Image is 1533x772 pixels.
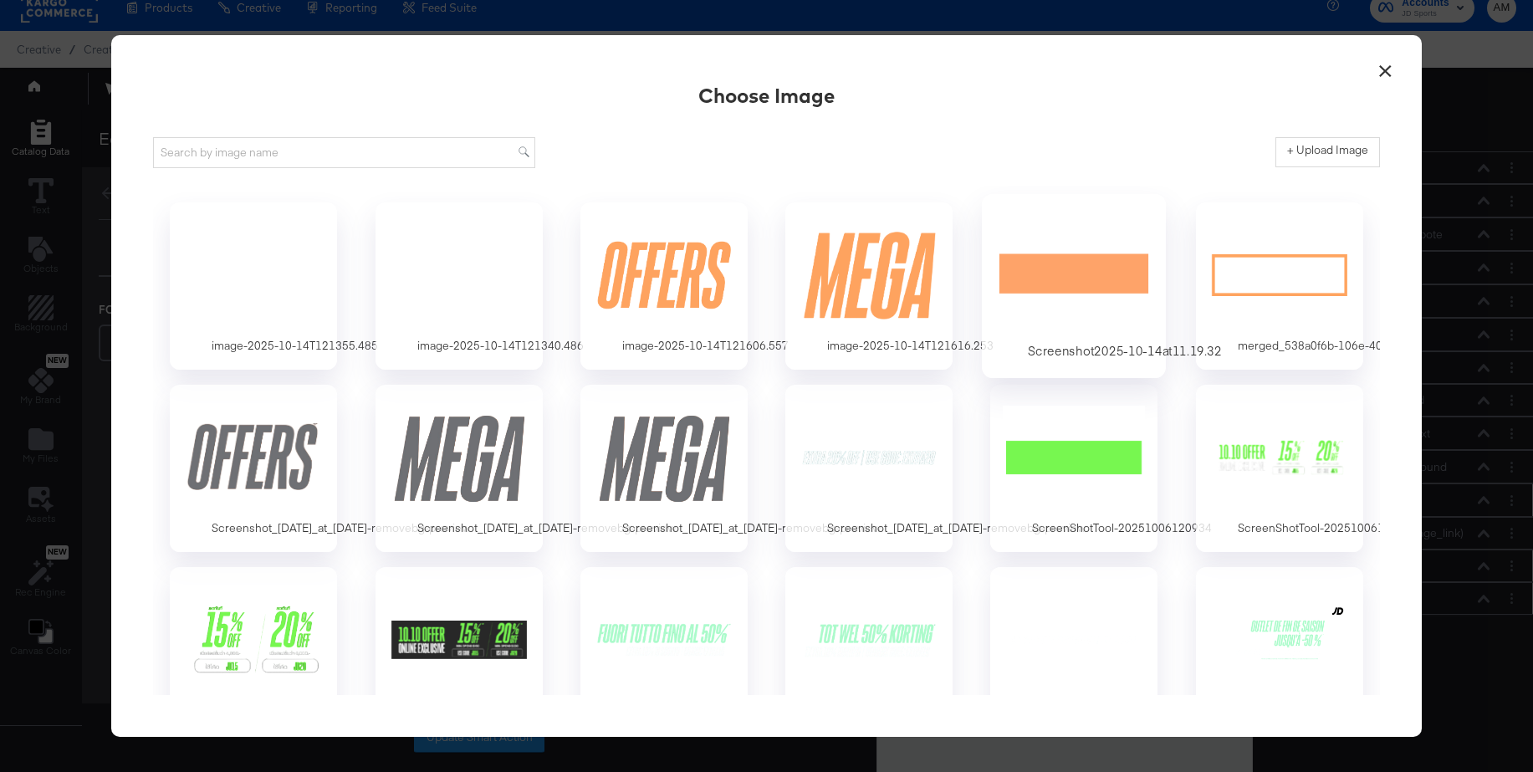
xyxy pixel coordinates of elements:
div: Social_1920x1080_Logo-removebg-preview [785,567,953,734]
div: Screenshot_[DATE]_at_[DATE]-removebg-preview [622,520,881,536]
div: edited_a786ea0a-32af-4b41-a5a4-0f207686dc75 [990,567,1157,734]
div: Screenshot2025-10-14at11.19.32 [1028,343,1222,360]
div: ScreenShotTool-20251006120654 [376,567,543,734]
div: merged_538a0f6b-106e-402d-9c64-5480faf511e7 [1238,338,1504,354]
input: Search by image name [153,137,535,168]
div: ScreenShotTool-20251006120654-Photoroom [1238,520,1479,536]
div: image-2025-10-14T121616.253 [785,202,953,370]
div: ScreenShotTool-20251006120654-Photoroom [1196,385,1363,552]
div: image-2025-10-14T121340.486 [417,338,584,354]
button: × [1371,52,1401,82]
div: Screenshot_[DATE]_at_[DATE]-removebg-preview [580,385,748,552]
div: Screenshot_[DATE]_at_[DATE]-removebg-preview [376,385,543,552]
div: Screenshot_[DATE]_at_[DATE]-removebg-preview [212,520,471,536]
div: merged_538a0f6b-106e-402d-9c64-5480faf511e7 [1196,202,1363,370]
div: image-2025-10-14T121606.557 [580,202,748,370]
div: ScreenShotTool-20251006120934 [990,385,1157,552]
div: Screenshot_[DATE]_at_[DATE]-removebg-preview [785,385,953,552]
div: Social_1920x1080_Logo__1_-removebg-preview [580,567,748,734]
div: image-2025-10-14T121606.557 [622,338,789,354]
div: image-2025-10-14T121355.485 [212,338,378,354]
div: Screenshot_[DATE]_at_[DATE]-removebg-preview [417,520,677,536]
div: image-2025-10-14T121355.485 [170,202,337,370]
label: + Upload Image [1287,142,1368,158]
div: image-2025-10-14T121340.486 [376,202,543,370]
div: Choose Image [698,81,835,110]
div: Social_1920x1080_Logo-Photoroom [1196,567,1363,734]
div: Screenshot_[DATE]_at_[DATE]-removebg-preview [827,520,1086,536]
div: image-2025-10-14T121616.253 [827,338,994,354]
div: Screenshot2025-10-14at11.19.32 [982,194,1166,378]
button: + Upload Image [1275,137,1380,167]
div: ScreenShotTool-20251006120934 [1032,520,1212,536]
div: Screenshot_[DATE]_at_[DATE]-removebg-preview [170,385,337,552]
div: ScreenShotTool-20251006120334-Photoroom [170,567,337,734]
